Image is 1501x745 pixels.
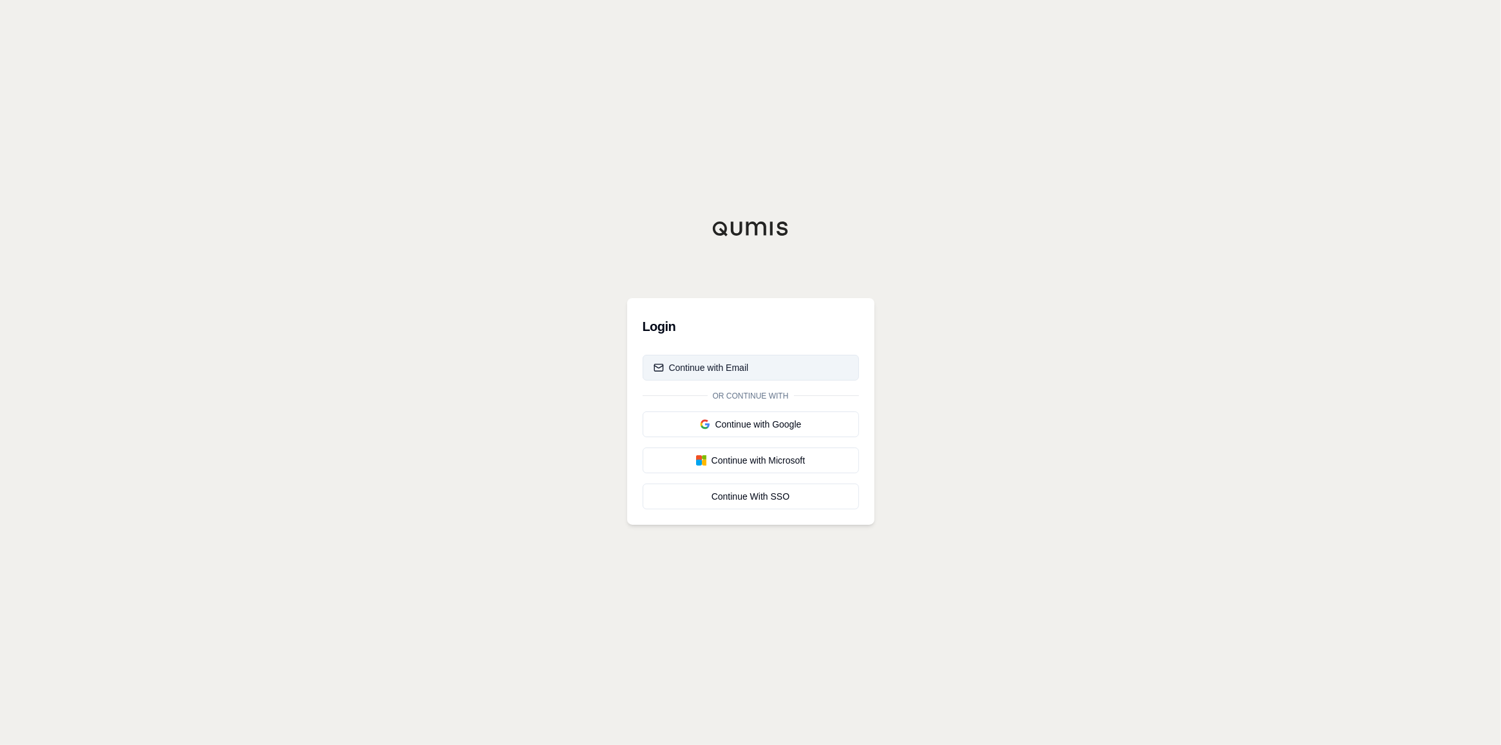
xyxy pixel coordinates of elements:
button: Continue with Email [643,355,859,381]
div: Continue with Microsoft [654,454,848,467]
a: Continue With SSO [643,484,859,509]
img: Qumis [712,221,789,236]
button: Continue with Google [643,411,859,437]
h3: Login [643,314,859,339]
div: Continue with Google [654,418,848,431]
div: Continue With SSO [654,490,848,503]
span: Or continue with [708,391,794,401]
button: Continue with Microsoft [643,448,859,473]
div: Continue with Email [654,361,749,374]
